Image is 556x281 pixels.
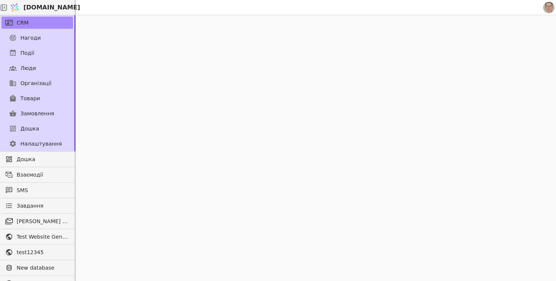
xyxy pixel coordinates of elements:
[20,79,51,87] span: Організації
[20,34,41,42] span: Нагоди
[2,215,73,227] a: [PERSON_NAME] розсилки
[17,233,69,241] span: Test Website General template
[2,123,73,135] a: Дошка
[2,153,73,165] a: Дошка
[2,184,73,196] a: SMS
[2,47,73,59] a: Події
[2,77,73,89] a: Організації
[2,17,73,29] a: CRM
[9,0,20,15] img: Logo
[2,246,73,258] a: test12345
[20,125,39,133] span: Дошка
[20,95,40,102] span: Товари
[23,3,80,12] span: [DOMAIN_NAME]
[2,231,73,243] a: Test Website General template
[17,217,69,225] span: [PERSON_NAME] розсилки
[2,32,73,44] a: Нагоди
[17,248,69,256] span: test12345
[17,186,69,194] span: SMS
[17,202,43,210] span: Завдання
[17,155,69,163] span: Дошка
[2,169,73,181] a: Взаємодії
[543,2,554,13] img: 1560949290925-CROPPED-IMG_0201-2-.jpg
[2,62,73,74] a: Люди
[2,107,73,120] a: Замовлення
[17,264,69,272] span: New database
[2,262,73,274] a: New database
[8,0,76,15] a: [DOMAIN_NAME]
[2,92,73,104] a: Товари
[20,64,36,72] span: Люди
[20,110,54,118] span: Замовлення
[20,140,62,148] span: Налаштування
[2,200,73,212] a: Завдання
[17,171,69,179] span: Взаємодії
[20,49,34,57] span: Події
[2,138,73,150] a: Налаштування
[17,19,29,27] span: CRM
